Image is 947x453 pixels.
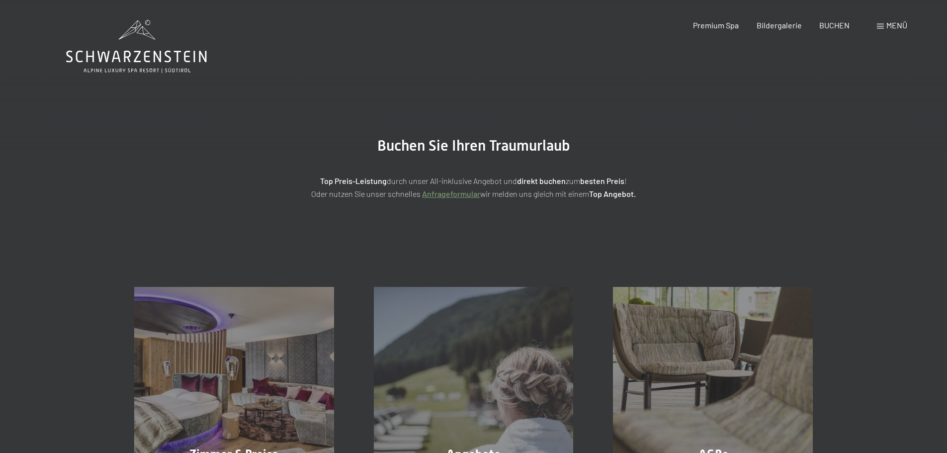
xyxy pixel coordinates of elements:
[422,189,480,198] a: Anfrageformular
[580,176,624,185] strong: besten Preis
[320,176,387,185] strong: Top Preis-Leistung
[225,175,722,200] p: durch unser All-inklusive Angebot und zum ! Oder nutzen Sie unser schnelles wir melden uns gleich...
[757,20,802,30] a: Bildergalerie
[377,137,570,154] span: Buchen Sie Ihren Traumurlaub
[517,176,566,185] strong: direkt buchen
[819,20,850,30] a: BUCHEN
[886,20,907,30] span: Menü
[693,20,739,30] a: Premium Spa
[589,189,636,198] strong: Top Angebot.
